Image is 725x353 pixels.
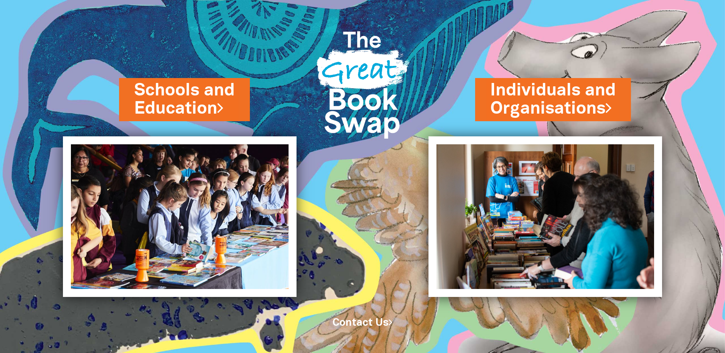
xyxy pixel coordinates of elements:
a: Individuals andOrganisations [490,78,616,120]
img: Individuals and Organisations [428,136,662,297]
img: Schools and Education [63,136,296,297]
a: Contact Us [333,318,392,328]
a: Schools andEducation [134,78,235,120]
img: Great Bookswap logo [308,9,417,154]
